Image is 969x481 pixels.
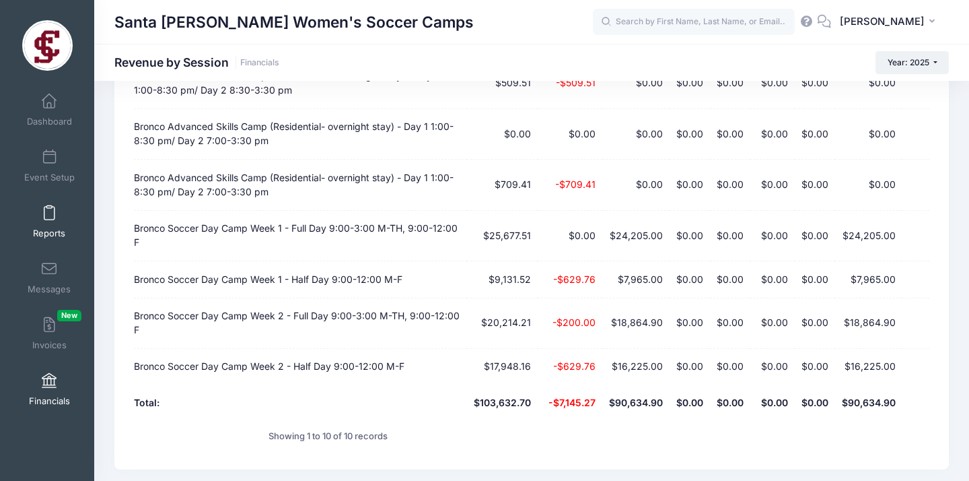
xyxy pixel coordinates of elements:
td: $24,205.00 [835,211,902,261]
td: $20,214.21 [467,298,538,349]
td: $0.00 [835,109,902,160]
td: $0.00 [795,298,835,349]
td: $0.00 [538,211,602,261]
td: $0.00 [670,109,710,160]
span: Event Setup [24,172,75,183]
a: Reports [17,198,81,245]
td: $0.00 [710,298,750,349]
td: $16,225.00 [835,349,902,385]
td: -$509.51 [538,59,602,109]
a: Financials [240,58,279,68]
th: $0.00 [795,385,835,421]
h1: Santa [PERSON_NAME] Women's Soccer Camps [114,7,474,38]
th: $0.00 [670,385,710,421]
span: Dashboard [27,116,72,127]
th: Total: [134,385,467,421]
td: $0.00 [835,59,902,109]
td: Bronco Soccer Day Camp Week 2 - Half Day 9:00-12:00 M-F [134,349,467,385]
span: Year: 2025 [888,57,929,67]
td: -$200.00 [538,298,602,349]
span: Invoices [32,340,67,351]
td: $709.41 [467,160,538,210]
td: -$629.76 [538,349,602,385]
td: $0.00 [835,160,902,210]
td: $0.00 [670,211,710,261]
td: $0.00 [795,109,835,160]
td: $0.00 [750,261,795,298]
td: $0.00 [750,349,795,385]
td: $25,677.51 [467,211,538,261]
span: Reports [33,228,65,239]
td: $0.00 [710,211,750,261]
td: $0.00 [710,349,750,385]
h1: Revenue by Session [114,55,279,69]
td: $0.00 [670,298,710,349]
td: $7,965.00 [835,261,902,298]
td: $0.00 [795,160,835,210]
td: $0.00 [795,59,835,109]
td: $0.00 [795,349,835,385]
td: $0.00 [710,109,750,160]
td: $0.00 [750,298,795,349]
th: $90,634.90 [602,385,670,421]
td: $0.00 [467,109,538,160]
button: Year: 2025 [875,51,949,74]
td: $0.00 [750,109,795,160]
td: $0.00 [750,211,795,261]
td: $16,225.00 [602,349,670,385]
td: $0.00 [670,349,710,385]
td: $509.51 [467,59,538,109]
td: $9,131.52 [467,261,538,298]
th: -$7,145.27 [538,385,602,421]
td: $0.00 [710,59,750,109]
td: $0.00 [710,160,750,210]
td: $0.00 [670,59,710,109]
td: $0.00 [795,261,835,298]
td: $0.00 [602,109,670,160]
td: $0.00 [670,261,710,298]
td: Bronco Advanced Skills Camp (Residential- overnight stay) - Day 1 1:00-8:30 pm/ Day 2 7:00-3:30 pm [134,160,467,210]
td: Bronco Advanced Skills Camp (Residential- overnight stay) - Day 1 1:00-8:30 pm/ Day 2 7:00-3:30 pm [134,109,467,160]
span: Messages [28,284,71,295]
td: $0.00 [670,160,710,210]
td: $24,205.00 [602,211,670,261]
button: [PERSON_NAME] [831,7,949,38]
td: $18,864.90 [835,298,902,349]
td: $0.00 [538,109,602,160]
td: Bronco Advanced Skills Camp (Commuter- no overnight stay) - Day 1 1:00-8:30 pm/ Day 2 8:30-3:30 pm [134,59,467,109]
td: -$709.41 [538,160,602,210]
td: $0.00 [750,59,795,109]
a: Messages [17,254,81,301]
div: Showing 1 to 10 of 10 records [268,421,388,452]
td: $0.00 [710,261,750,298]
td: $17,948.16 [467,349,538,385]
input: Search by First Name, Last Name, or Email... [593,9,795,36]
a: Financials [17,366,81,413]
td: $0.00 [602,160,670,210]
td: $0.00 [795,211,835,261]
td: Bronco Soccer Day Camp Week 2 - Full Day 9:00-3:00 M-TH, 9:00-12:00 F [134,298,467,349]
th: $90,634.90 [835,385,902,421]
a: InvoicesNew [17,310,81,357]
span: [PERSON_NAME] [840,14,925,29]
td: Bronco Soccer Day Camp Week 1 - Full Day 9:00-3:00 M-TH, 9:00-12:00 F [134,211,467,261]
span: New [57,310,81,321]
a: Dashboard [17,86,81,133]
span: Financials [29,395,70,407]
td: Bronco Soccer Day Camp Week 1 - Half Day 9:00-12:00 M-F [134,261,467,298]
td: $7,965.00 [602,261,670,298]
img: Santa Clara Women's Soccer Camps [22,20,73,71]
td: $18,864.90 [602,298,670,349]
td: $0.00 [602,59,670,109]
th: $0.00 [710,385,750,421]
a: Event Setup [17,142,81,189]
th: $103,632.70 [467,385,538,421]
td: $0.00 [750,160,795,210]
th: $0.00 [750,385,795,421]
td: -$629.76 [538,261,602,298]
